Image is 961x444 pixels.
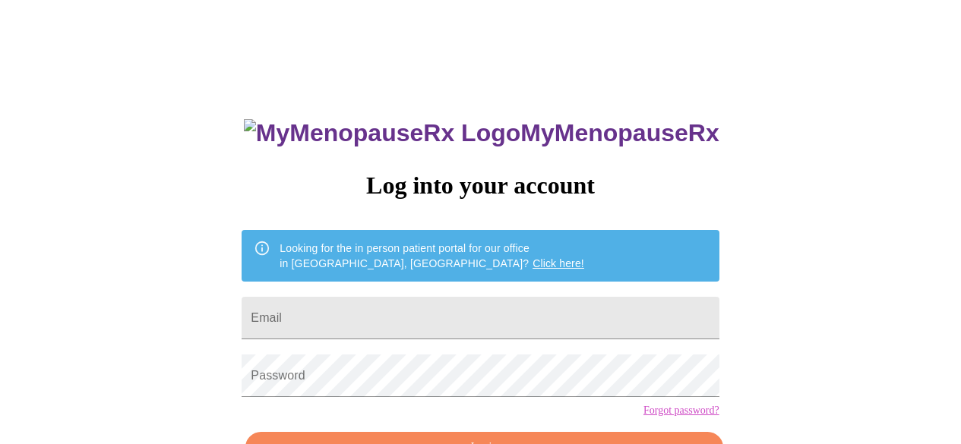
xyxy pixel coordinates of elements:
img: MyMenopauseRx Logo [244,119,520,147]
a: Click here! [533,257,584,269]
div: Looking for the in person patient portal for our office in [GEOGRAPHIC_DATA], [GEOGRAPHIC_DATA]? [280,235,584,277]
h3: MyMenopauseRx [244,119,719,147]
h3: Log into your account [242,172,719,200]
a: Forgot password? [643,405,719,417]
